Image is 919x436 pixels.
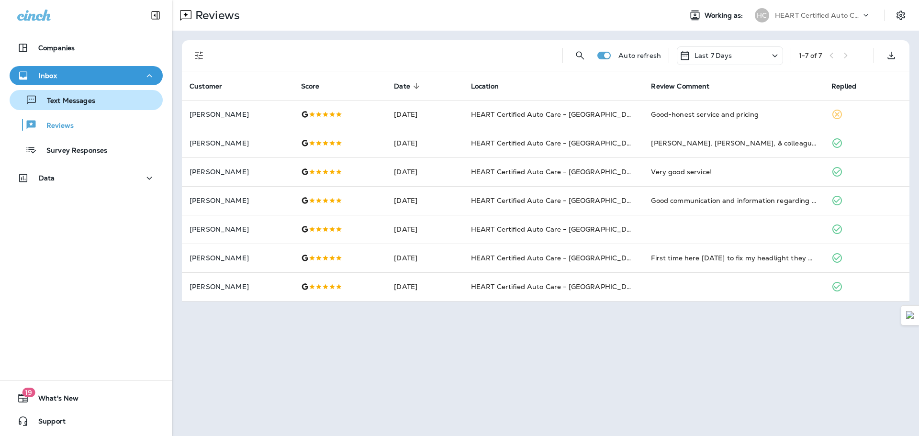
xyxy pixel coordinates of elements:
p: [PERSON_NAME] [190,139,286,147]
span: HEART Certified Auto Care - [GEOGRAPHIC_DATA] [471,225,643,234]
span: Score [301,82,320,90]
span: Support [29,417,66,429]
button: Export as CSV [882,46,901,65]
div: HC [755,8,769,22]
p: Text Messages [37,97,95,106]
div: Good communication and information regarding quotes for future needs. Didn’t wait long for oil an... [651,196,816,205]
td: [DATE] [386,186,463,215]
span: Replied [831,82,869,90]
span: Review Comment [651,82,709,90]
td: [DATE] [386,157,463,186]
div: First time here today to fix my headlight they got me in and got me out super fast. Workers were ... [651,253,816,263]
span: Location [471,82,499,90]
span: HEART Certified Auto Care - [GEOGRAPHIC_DATA] [471,282,643,291]
span: Replied [831,82,856,90]
p: [PERSON_NAME] [190,283,286,291]
button: Reviews [10,115,163,135]
span: Location [471,82,511,90]
button: Collapse Sidebar [142,6,169,25]
p: HEART Certified Auto Care [775,11,861,19]
button: Data [10,168,163,188]
span: Date [394,82,410,90]
p: [PERSON_NAME] [190,111,286,118]
p: [PERSON_NAME] [190,254,286,262]
td: [DATE] [386,100,463,129]
p: Last 7 Days [695,52,732,59]
span: HEART Certified Auto Care - [GEOGRAPHIC_DATA] [471,168,643,176]
p: Data [39,174,55,182]
div: Armando, Jaime, & colleague Mechanic are thoroughly competent, professional & polite. Great to ha... [651,138,816,148]
button: Support [10,412,163,431]
button: Text Messages [10,90,163,110]
span: 19 [22,388,35,397]
p: [PERSON_NAME] [190,197,286,204]
td: [DATE] [386,129,463,157]
td: [DATE] [386,244,463,272]
p: Reviews [37,122,74,131]
button: Survey Responses [10,140,163,160]
span: Customer [190,82,222,90]
span: Date [394,82,423,90]
span: Score [301,82,332,90]
span: Review Comment [651,82,722,90]
div: Good-honest service and pricing [651,110,816,119]
span: HEART Certified Auto Care - [GEOGRAPHIC_DATA] [471,139,643,147]
td: [DATE] [386,215,463,244]
td: [DATE] [386,272,463,301]
div: Very good service! [651,167,816,177]
div: 1 - 7 of 7 [799,52,822,59]
span: Working as: [705,11,745,20]
p: Survey Responses [37,146,107,156]
img: Detect Auto [906,311,915,320]
p: Reviews [191,8,240,22]
p: Companies [38,44,75,52]
button: Settings [892,7,909,24]
p: Inbox [39,72,57,79]
span: HEART Certified Auto Care - [GEOGRAPHIC_DATA] [471,254,643,262]
span: What's New [29,394,78,406]
p: [PERSON_NAME] [190,168,286,176]
span: HEART Certified Auto Care - [GEOGRAPHIC_DATA] [471,196,643,205]
button: Search Reviews [571,46,590,65]
button: Companies [10,38,163,57]
p: [PERSON_NAME] [190,225,286,233]
p: Auto refresh [618,52,661,59]
button: Inbox [10,66,163,85]
span: HEART Certified Auto Care - [GEOGRAPHIC_DATA] [471,110,643,119]
button: 19What's New [10,389,163,408]
button: Filters [190,46,209,65]
span: Customer [190,82,235,90]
